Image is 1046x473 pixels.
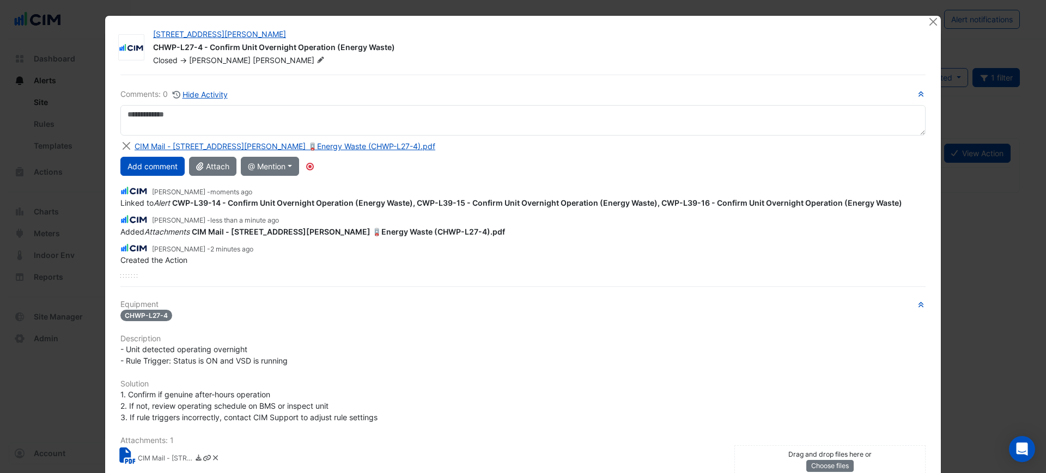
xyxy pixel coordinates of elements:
[927,16,939,27] button: Close
[144,227,190,236] em: Attachments
[210,188,252,196] span: 2025-09-17 09:03:03
[203,453,211,465] a: Copy link to clipboard
[120,185,148,197] img: CIM
[120,88,228,101] div: Comments: 0
[138,453,192,465] small: CIM Mail - 201 Elizabeth St_ 🪫Energy Waste (CHWP-L27-4).pdf
[135,140,435,152] div: CIM Mail - [STREET_ADDRESS][PERSON_NAME] 🪫Energy Waste (CHWP-L27-4).pdf
[806,460,854,472] button: Choose files
[210,245,253,253] span: 2025-09-17 09:01:10
[120,242,148,254] img: CIM
[1009,436,1035,462] div: Open Intercom Messenger
[120,310,172,321] span: CHWP-L27-4
[134,140,436,152] button: CIM Mail - [STREET_ADDRESS][PERSON_NAME] 🪫Energy Waste (CHWP-L27-4).pdf
[211,453,220,465] a: Delete
[120,334,926,343] h6: Description
[120,213,148,225] img: CIM
[120,140,132,151] button: Close
[152,216,279,225] small: [PERSON_NAME] -
[120,390,378,422] span: 1. Confirm if genuine after-hours operation 2. If not, review operating schedule on BMS or inspec...
[154,198,170,207] em: Alert
[120,227,505,236] span: Added
[194,453,203,465] a: Download
[210,216,279,224] span: 2025-09-17 09:02:24
[152,187,252,197] small: [PERSON_NAME] -
[192,227,505,236] strong: CIM Mail - [STREET_ADDRESS][PERSON_NAME] 🪫Energy Waste (CHWP-L27-4).pdf
[241,157,299,176] button: @ Mention
[153,29,286,39] a: [STREET_ADDRESS][PERSON_NAME]
[120,198,902,207] span: Linked to
[120,300,926,309] h6: Equipment
[189,157,236,176] button: Attach
[120,255,187,265] span: Created the Action
[788,450,872,458] small: Drag and drop files here or
[153,56,178,65] span: Closed
[120,379,926,389] h6: Solution
[120,345,288,365] span: - Unit detected operating overnight - Rule Trigger: Status is ON and VSD is running
[189,56,251,65] span: [PERSON_NAME]
[120,436,926,445] h6: Attachments: 1
[152,244,253,254] small: [PERSON_NAME] -
[305,162,315,171] div: Tooltip anchor
[180,56,187,65] span: ->
[172,88,228,101] button: Hide Activity
[119,42,144,53] img: CIM
[120,157,185,176] button: Add comment
[172,198,902,207] strong: CWP-L39-14 - Confirm Unit Overnight Operation (Energy Waste), CWP-L39-15 - Confirm Unit Overnight...
[253,55,327,66] span: [PERSON_NAME]
[153,42,915,55] div: CHWP-L27-4 - Confirm Unit Overnight Operation (Energy Waste)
